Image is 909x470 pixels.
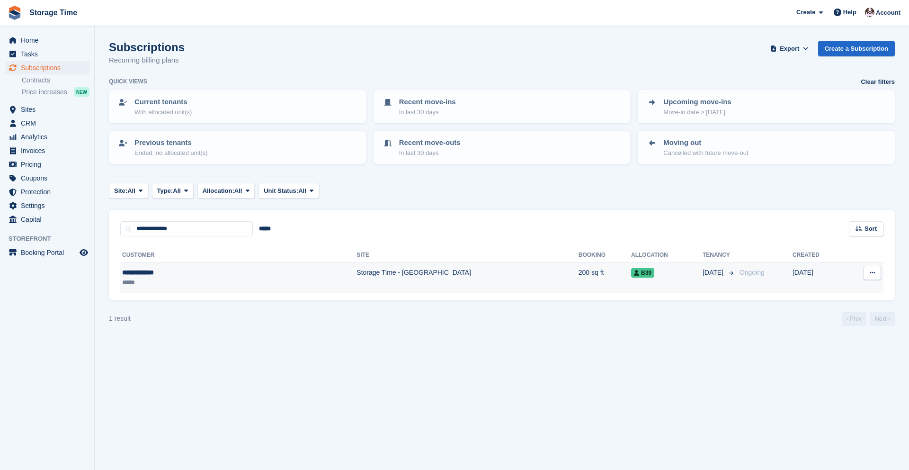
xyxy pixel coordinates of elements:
span: Sites [21,103,78,116]
th: Created [793,248,845,263]
p: Previous tenants [134,137,208,148]
a: menu [5,185,89,199]
a: Contracts [22,76,89,85]
a: Recent move-outs In last 30 days [374,132,630,163]
span: Ongoing [740,269,765,276]
a: Recent move-ins In last 30 days [374,91,630,122]
span: Protection [21,185,78,199]
span: Price increases [22,88,67,97]
p: Cancelled with future move-out [663,148,748,158]
img: Saeed [865,8,874,17]
a: Previous tenants Ended, no allocated unit(s) [110,132,365,163]
span: Create [796,8,815,17]
a: Moving out Cancelled with future move-out [639,132,894,163]
td: 200 sq ft [579,263,631,293]
span: Invoices [21,144,78,157]
a: Storage Time [26,5,81,20]
th: Customer [120,248,356,263]
span: All [173,186,181,196]
a: menu [5,47,89,61]
span: CRM [21,117,78,130]
td: [DATE] [793,263,845,293]
div: NEW [74,87,89,97]
a: Previous [842,312,866,326]
span: Booking Portal [21,246,78,259]
a: Upcoming move-ins Move-in date > [DATE] [639,91,894,122]
a: menu [5,130,89,144]
button: Export [769,41,811,56]
p: In last 30 days [399,108,456,117]
h6: Quick views [109,77,147,86]
span: Export [780,44,799,54]
a: menu [5,213,89,226]
th: Allocation [631,248,703,263]
a: menu [5,246,89,259]
span: Home [21,34,78,47]
span: B39 [631,268,654,278]
span: Account [876,8,900,18]
p: Current tenants [134,97,192,108]
span: [DATE] [703,268,725,278]
div: 1 result [109,314,131,324]
th: Site [356,248,578,263]
a: menu [5,117,89,130]
a: menu [5,199,89,212]
span: Sort [864,224,877,234]
span: Subscriptions [21,61,78,74]
span: Tasks [21,47,78,61]
span: All [127,186,135,196]
a: Create a Subscription [818,41,895,56]
p: Recent move-ins [399,97,456,108]
button: Type: All [152,183,194,199]
span: Settings [21,199,78,212]
span: All [234,186,242,196]
td: Storage Time - [GEOGRAPHIC_DATA] [356,263,578,293]
th: Booking [579,248,631,263]
a: menu [5,172,89,185]
a: Preview store [78,247,89,258]
p: Move-in date > [DATE] [663,108,731,117]
button: Unit Status: All [258,183,319,199]
a: menu [5,158,89,171]
span: Site: [114,186,127,196]
th: Tenancy [703,248,736,263]
a: Current tenants With allocated unit(s) [110,91,365,122]
p: Recent move-outs [399,137,461,148]
span: Storefront [9,234,94,244]
nav: Page [840,312,897,326]
p: Ended, no allocated unit(s) [134,148,208,158]
a: Clear filters [861,77,895,87]
a: menu [5,61,89,74]
a: menu [5,34,89,47]
p: With allocated unit(s) [134,108,192,117]
a: Price increases NEW [22,87,89,97]
h1: Subscriptions [109,41,185,54]
button: Allocation: All [197,183,255,199]
button: Site: All [109,183,148,199]
p: Upcoming move-ins [663,97,731,108]
img: stora-icon-8386f47178a22dfd0bd8f6a31ec36ba5ce8667c1dd55bd0f319d3a0aa187defe.svg [8,6,22,20]
span: Help [843,8,856,17]
span: Coupons [21,172,78,185]
span: Type: [157,186,173,196]
p: Moving out [663,137,748,148]
span: Allocation: [203,186,234,196]
span: Analytics [21,130,78,144]
span: Pricing [21,158,78,171]
p: Recurring billing plans [109,55,185,66]
a: menu [5,103,89,116]
a: Next [870,312,895,326]
a: menu [5,144,89,157]
span: Capital [21,213,78,226]
span: All [298,186,306,196]
p: In last 30 days [399,148,461,158]
span: Unit Status: [264,186,298,196]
